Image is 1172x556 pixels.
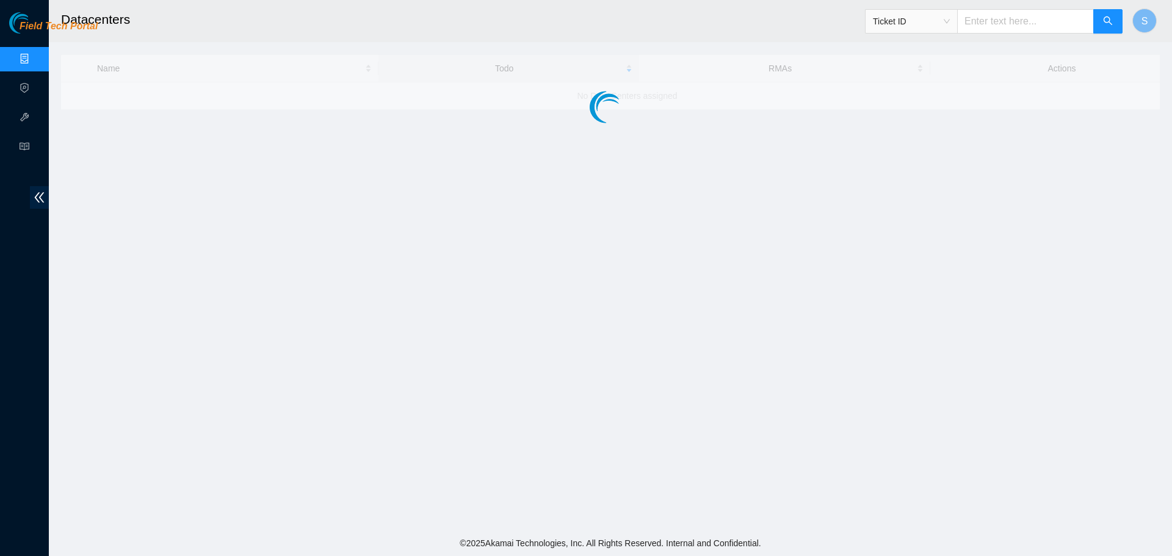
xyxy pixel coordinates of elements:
a: Akamai TechnologiesField Tech Portal [9,22,98,38]
footer: © 2025 Akamai Technologies, Inc. All Rights Reserved. Internal and Confidential. [49,530,1172,556]
span: search [1103,16,1113,27]
span: S [1141,13,1148,29]
button: S [1132,9,1157,33]
span: read [20,136,29,161]
button: search [1093,9,1123,34]
span: Field Tech Portal [20,21,98,32]
span: Ticket ID [873,12,950,31]
span: double-left [30,186,49,209]
img: Akamai Technologies [9,12,62,34]
input: Enter text here... [957,9,1094,34]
